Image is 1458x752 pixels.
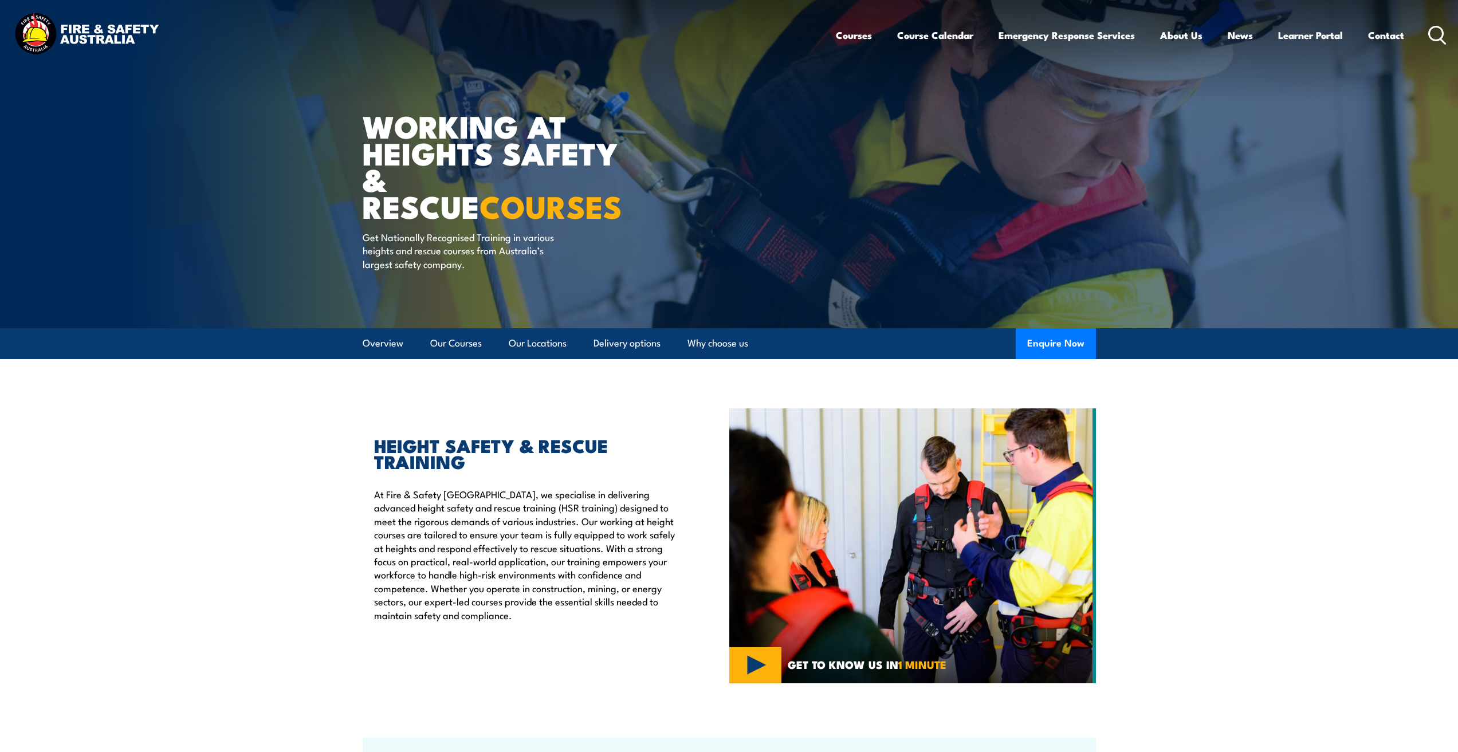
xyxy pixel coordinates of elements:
[1016,328,1096,359] button: Enquire Now
[729,408,1096,683] img: Fire & Safety Australia offer working at heights courses and training
[1368,20,1404,50] a: Contact
[363,328,403,359] a: Overview
[480,182,622,229] strong: COURSES
[594,328,661,359] a: Delivery options
[1160,20,1202,50] a: About Us
[363,112,646,219] h1: WORKING AT HEIGHTS SAFETY & RESCUE
[999,20,1135,50] a: Emergency Response Services
[430,328,482,359] a: Our Courses
[898,656,946,672] strong: 1 MINUTE
[509,328,567,359] a: Our Locations
[1228,20,1253,50] a: News
[374,487,677,621] p: At Fire & Safety [GEOGRAPHIC_DATA], we specialise in delivering advanced height safety and rescue...
[897,20,973,50] a: Course Calendar
[836,20,872,50] a: Courses
[687,328,748,359] a: Why choose us
[1278,20,1343,50] a: Learner Portal
[374,437,677,469] h2: HEIGHT SAFETY & RESCUE TRAINING
[788,659,946,670] span: GET TO KNOW US IN
[363,230,572,270] p: Get Nationally Recognised Training in various heights and rescue courses from Australia’s largest...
